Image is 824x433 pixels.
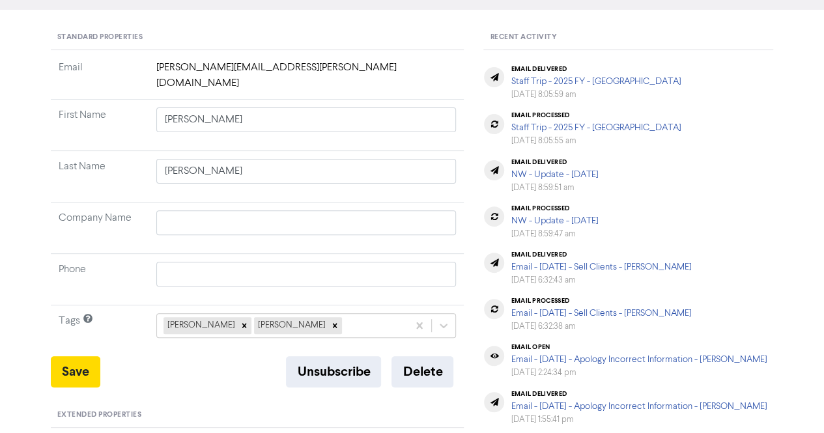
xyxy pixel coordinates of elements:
[483,25,773,50] div: Recent Activity
[511,262,691,272] a: Email - [DATE] - Sell Clients - [PERSON_NAME]
[51,203,149,254] td: Company Name
[511,111,681,119] div: email processed
[511,216,598,225] a: NW - Update - [DATE]
[51,305,149,357] td: Tags
[511,228,598,240] div: [DATE] 8:59:47 am
[511,182,598,194] div: [DATE] 8:59:51 am
[51,254,149,305] td: Phone
[511,204,598,212] div: email processed
[511,390,767,398] div: email delivered
[163,317,237,334] div: [PERSON_NAME]
[51,60,149,100] td: Email
[759,370,824,433] iframe: Chat Widget
[511,135,681,147] div: [DATE] 8:05:55 am
[51,25,464,50] div: Standard Properties
[511,343,767,351] div: email open
[286,356,381,387] button: Unsubscribe
[51,403,464,428] div: Extended Properties
[511,77,681,86] a: Staff Trip - 2025 FY - [GEOGRAPHIC_DATA]
[511,274,691,286] div: [DATE] 6:32:43 am
[511,158,598,166] div: email delivered
[511,89,681,101] div: [DATE] 8:05:59 am
[51,151,149,203] td: Last Name
[254,317,328,334] div: [PERSON_NAME]
[511,123,681,132] a: Staff Trip - 2025 FY - [GEOGRAPHIC_DATA]
[511,170,598,179] a: NW - Update - [DATE]
[149,60,464,100] td: [PERSON_NAME][EMAIL_ADDRESS][PERSON_NAME][DOMAIN_NAME]
[391,356,453,387] button: Delete
[511,65,681,73] div: email delivered
[511,297,691,305] div: email processed
[511,413,767,426] div: [DATE] 1:55:41 pm
[511,402,767,411] a: Email - [DATE] - Apology Incorrect Information - [PERSON_NAME]
[511,355,767,364] a: Email - [DATE] - Apology Incorrect Information - [PERSON_NAME]
[511,309,691,318] a: Email - [DATE] - Sell Clients - [PERSON_NAME]
[511,320,691,333] div: [DATE] 6:32:38 am
[51,356,100,387] button: Save
[511,367,767,379] div: [DATE] 2:24:34 pm
[511,251,691,258] div: email delivered
[51,100,149,151] td: First Name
